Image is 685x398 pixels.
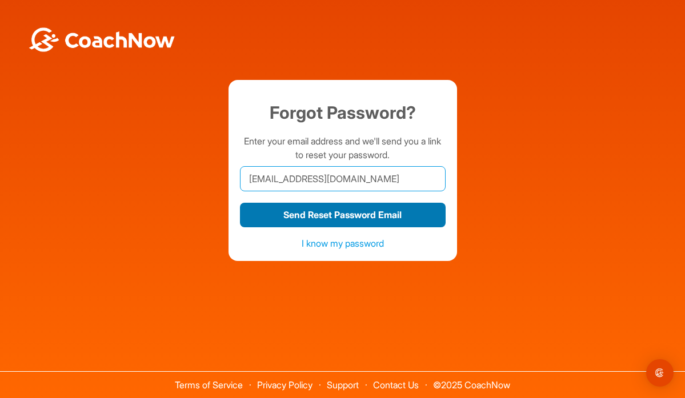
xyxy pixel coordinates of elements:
[302,238,384,249] a: I know my password
[327,379,359,391] a: Support
[27,27,176,52] img: BwLJSsUCoWCh5upNqxVrqldRgqLPVwmV24tXu5FoVAoFEpwwqQ3VIfuoInZCoVCoTD4vwADAC3ZFMkVEQFDAAAAAElFTkSuQmCC
[427,372,516,389] span: © 2025 CoachNow
[240,203,446,227] button: Send Reset Password Email
[257,379,313,391] a: Privacy Policy
[373,379,419,391] a: Contact Us
[175,379,243,391] a: Terms of Service
[240,134,446,162] p: Enter your email address and we'll send you a link to reset your password.
[646,359,674,387] div: Open Intercom Messenger
[240,166,446,191] input: Email
[240,100,446,126] h1: Forgot Password?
